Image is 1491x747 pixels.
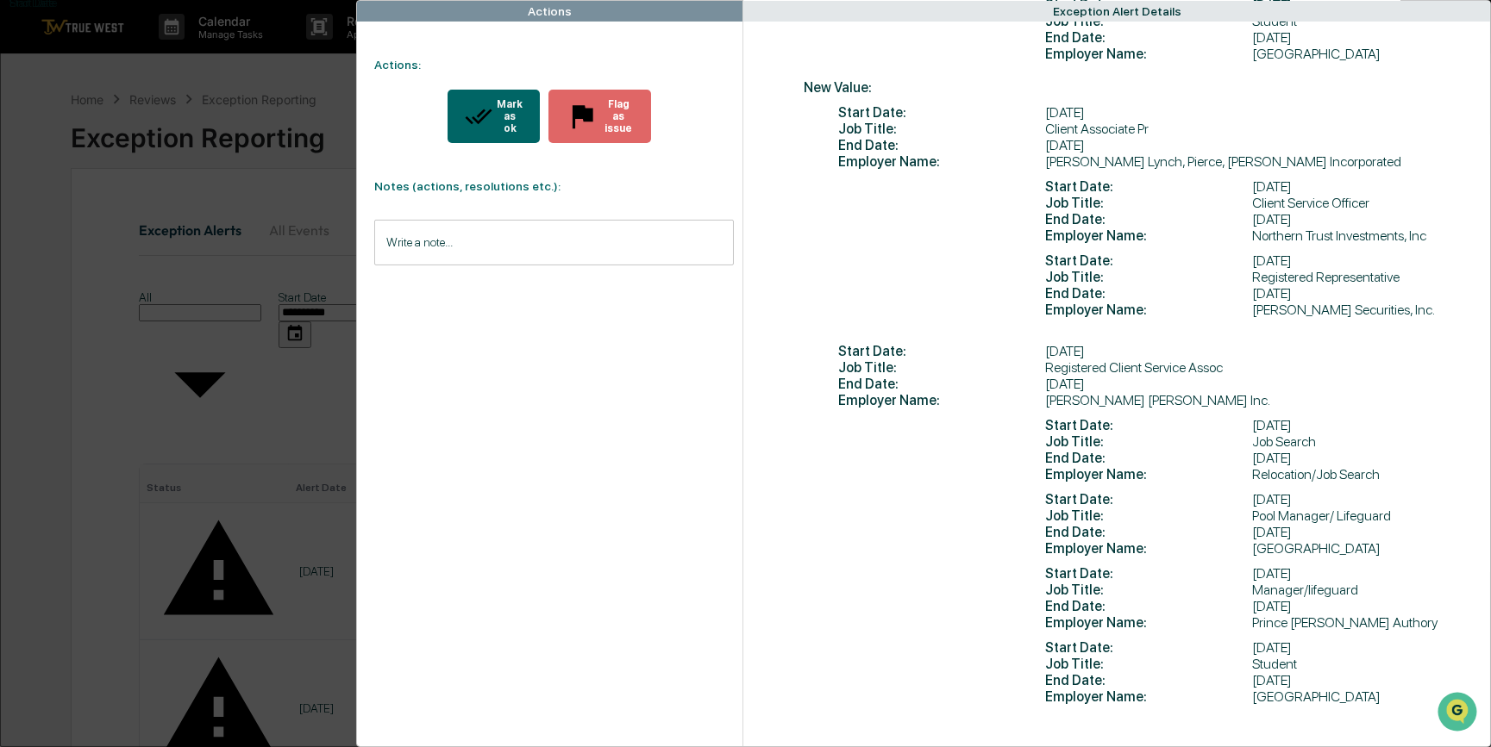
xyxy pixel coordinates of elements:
[1045,417,1380,433] div: [DATE]
[1045,466,1380,482] div: Relocation/Job Search
[1045,598,1438,614] div: [DATE]
[34,217,111,234] span: Preclearance
[548,90,651,143] button: Flag as issue
[1045,252,1252,269] span: Start Date :
[1045,565,1438,582] div: [DATE]
[17,132,48,163] img: 1746055101610-c473b297-6a78-478c-a979-82029cc54cd1
[1045,656,1381,672] div: Student
[838,376,1045,392] span: End Date :
[1045,582,1438,598] div: Manager/lifeguard
[1045,178,1426,195] div: [DATE]
[17,252,31,265] div: 🔎
[1045,614,1252,631] span: Employer Name :
[804,408,1011,425] span: New Value:
[1045,672,1252,688] span: End Date :
[1053,4,1181,18] div: Exception Alert Details
[1045,466,1252,482] span: Employer Name :
[1045,450,1252,466] span: End Date :
[1045,252,1435,269] div: [DATE]
[804,482,1011,499] span: New Value:
[838,359,1270,376] div: Registered Client Service Assoc
[599,98,635,134] div: Flag as issue
[1045,227,1426,244] div: Northern Trust Investments, Inc
[1045,46,1381,62] div: [GEOGRAPHIC_DATA]
[1045,211,1252,227] span: End Date :
[1045,598,1252,614] span: End Date :
[374,179,561,193] strong: Notes (actions, resolutions etc.):
[804,79,1011,96] span: New Value:
[1045,524,1391,540] div: [DATE]
[1045,269,1435,285] div: Registered Representative
[118,210,221,241] a: 🗄️Attestations
[10,243,116,274] a: 🔎Data Lookup
[838,392,1045,408] span: Employer Name :
[1045,565,1252,582] span: Start Date :
[1045,582,1252,598] span: Job Title :
[838,137,1045,153] span: End Date :
[1045,491,1252,507] span: Start Date :
[10,210,118,241] a: 🖐️Preclearance
[1045,672,1381,688] div: [DATE]
[838,121,1401,137] div: Client Associate Pr
[17,36,314,64] p: How can we help?
[1045,433,1380,450] div: Job Search
[804,170,1011,186] span: New Value:
[1045,450,1380,466] div: [DATE]
[838,392,1270,408] div: [PERSON_NAME] [PERSON_NAME] Inc.
[1045,195,1426,211] div: Client Service Officer
[17,219,31,233] div: 🖐️
[1045,417,1252,433] span: Start Date :
[1045,688,1252,705] span: Employer Name :
[1045,656,1252,672] span: Job Title :
[838,153,1401,170] div: [PERSON_NAME] Lynch, Pierce, [PERSON_NAME] Incorporated
[1045,524,1252,540] span: End Date :
[1045,639,1252,656] span: Start Date :
[838,153,1045,170] span: Employer Name :
[804,557,1011,573] span: New Value:
[374,58,421,72] strong: Actions:
[838,121,1045,137] span: Job Title :
[838,104,1401,121] div: [DATE]
[1045,433,1252,450] span: Job Title :
[493,98,523,134] div: Mark as ok
[1045,540,1391,557] div: [GEOGRAPHIC_DATA]
[1045,29,1381,46] div: [DATE]
[1045,491,1391,507] div: [DATE]
[172,292,209,305] span: Pylon
[1045,507,1391,524] div: Pool Manager/ Lifeguard
[1045,639,1381,656] div: [DATE]
[1045,302,1435,318] div: [PERSON_NAME] Securities, Inc.
[1045,285,1435,302] div: [DATE]
[1045,302,1252,318] span: Employer Name :
[1045,614,1438,631] div: Prince [PERSON_NAME] Authory
[1045,688,1381,705] div: [GEOGRAPHIC_DATA]
[293,137,314,158] button: Start new chat
[122,291,209,305] a: Powered byPylon
[142,217,214,234] span: Attestations
[1045,540,1252,557] span: Employer Name :
[1436,690,1482,737] iframe: Open customer support
[804,318,1011,334] span: New Value:
[838,376,1270,392] div: [DATE]
[1045,227,1252,244] span: Employer Name :
[804,631,1011,647] span: New Value:
[838,343,1045,359] span: Start Date :
[1045,195,1252,211] span: Job Title :
[1045,211,1426,227] div: [DATE]
[448,90,540,143] button: Mark as ok
[1045,178,1252,195] span: Start Date :
[125,219,139,233] div: 🗄️
[34,250,109,267] span: Data Lookup
[1045,269,1252,285] span: Job Title :
[838,359,1045,376] span: Job Title :
[838,137,1401,153] div: [DATE]
[1045,285,1252,302] span: End Date :
[528,4,572,18] div: Actions
[1045,507,1252,524] span: Job Title :
[838,343,1270,359] div: [DATE]
[838,104,1045,121] span: Start Date :
[804,244,1011,260] span: New Value:
[59,149,218,163] div: We're available if you need us!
